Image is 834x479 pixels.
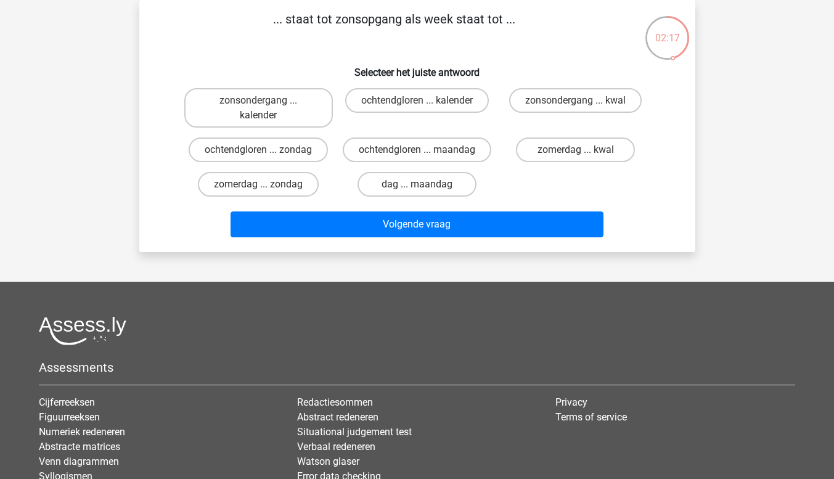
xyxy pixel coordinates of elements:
[39,426,125,438] a: Numeriek redeneren
[345,88,489,113] label: ochtendgloren ... kalender
[189,137,328,162] label: ochtendgloren ... zondag
[297,456,359,467] a: Watson glaser
[39,411,100,423] a: Figuurreeksen
[297,426,412,438] a: Situational judgement test
[39,396,95,408] a: Cijferreeksen
[555,411,627,423] a: Terms of service
[39,441,120,452] a: Abstracte matrices
[509,88,642,113] label: zonsondergang ... kwal
[343,137,491,162] label: ochtendgloren ... maandag
[39,316,126,345] img: Assessly logo
[555,396,587,408] a: Privacy
[644,15,690,46] div: 02:17
[39,456,119,467] a: Venn diagrammen
[297,441,375,452] a: Verbaal redeneren
[159,10,629,47] p: ... staat tot zonsopgang als week staat tot ...
[159,57,676,78] h6: Selecteer het juiste antwoord
[39,360,795,375] h5: Assessments
[358,172,476,197] label: dag ... maandag
[297,411,378,423] a: Abstract redeneren
[297,396,373,408] a: Redactiesommen
[184,88,333,128] label: zonsondergang ... kalender
[198,172,319,197] label: zomerdag ... zondag
[231,211,603,237] button: Volgende vraag
[516,137,635,162] label: zomerdag ... kwal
